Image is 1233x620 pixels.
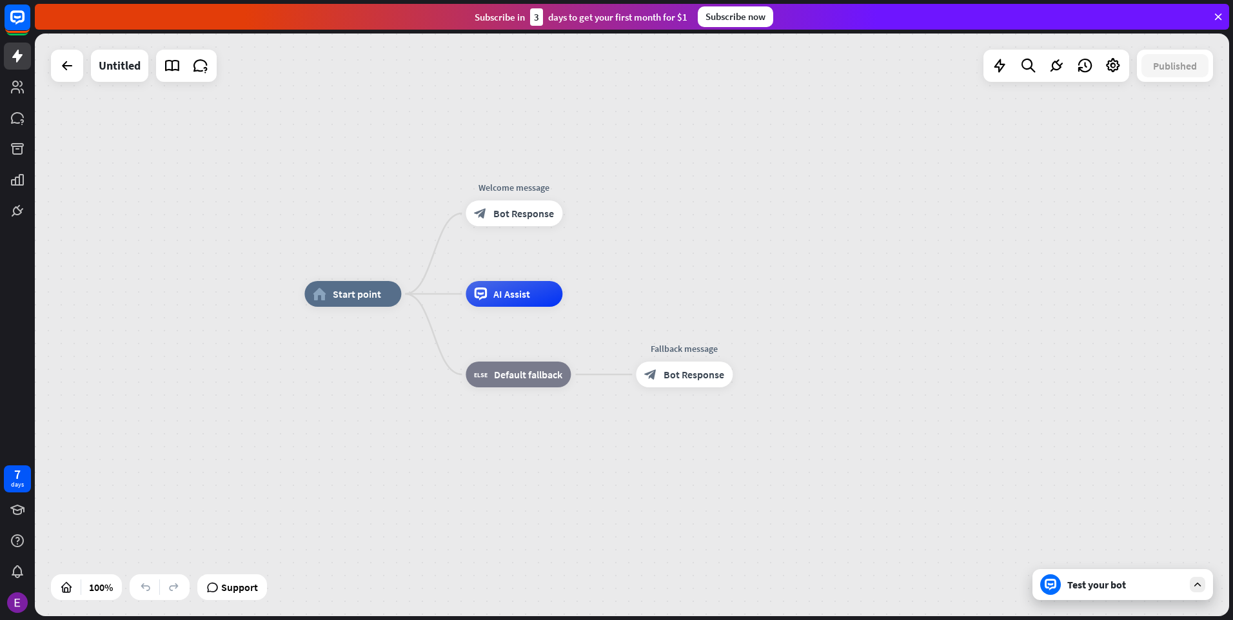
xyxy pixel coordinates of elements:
[494,368,562,381] span: Default fallback
[221,577,258,597] span: Support
[4,465,31,492] a: 7 days
[85,577,117,597] div: 100%
[11,480,24,489] div: days
[474,368,488,381] i: block_fallback
[493,207,554,220] span: Bot Response
[530,8,543,26] div: 3
[99,50,141,82] div: Untitled
[10,5,49,44] button: Open LiveChat chat widget
[644,368,657,381] i: block_bot_response
[456,181,572,194] div: Welcome message
[1067,578,1183,591] div: Test your bot
[698,6,773,27] div: Subscribe now
[493,287,530,300] span: AI Assist
[313,287,326,300] i: home_2
[664,368,724,381] span: Bot Response
[1141,54,1208,77] button: Published
[474,207,487,220] i: block_bot_response
[333,287,381,300] span: Start point
[475,8,687,26] div: Subscribe in days to get your first month for $1
[626,342,742,355] div: Fallback message
[14,469,21,480] div: 7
